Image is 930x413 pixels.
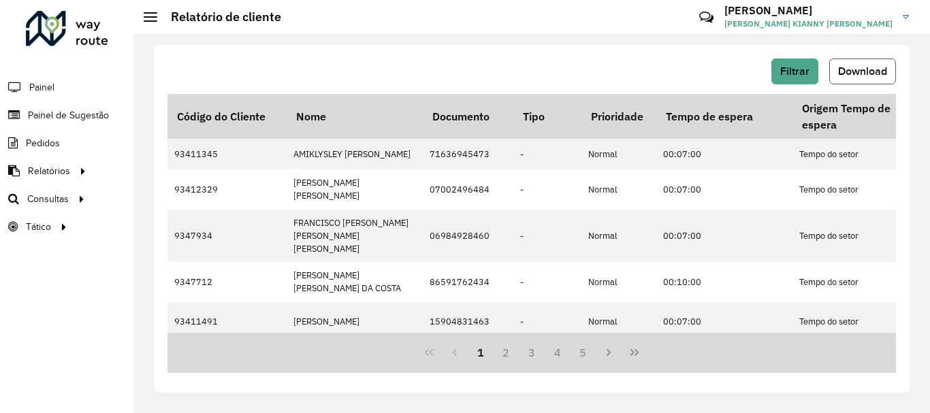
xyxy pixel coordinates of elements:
[287,94,423,139] th: Nome
[656,302,792,342] td: 00:07:00
[792,139,929,169] td: Tempo do setor
[423,210,513,263] td: 06984928460
[656,139,792,169] td: 00:07:00
[423,94,513,139] th: Documento
[29,80,54,95] span: Painel
[513,262,581,301] td: -
[545,340,571,365] button: 4
[829,59,896,84] button: Download
[838,65,887,77] span: Download
[581,302,656,342] td: Normal
[167,94,287,139] th: Código do Cliente
[792,94,929,139] th: Origem Tempo de espera
[581,94,656,139] th: Prioridade
[423,302,513,342] td: 15904831463
[581,139,656,169] td: Normal
[167,210,287,263] td: 9347934
[157,10,281,24] h2: Relatório de cliente
[581,262,656,301] td: Normal
[28,164,70,178] span: Relatórios
[423,262,513,301] td: 86591762434
[287,302,423,342] td: [PERSON_NAME]
[26,220,51,234] span: Tático
[423,139,513,169] td: 71636945473
[571,340,596,365] button: 5
[28,108,109,122] span: Painel de Sugestão
[656,262,792,301] td: 00:10:00
[513,302,581,342] td: -
[656,210,792,263] td: 00:07:00
[27,192,69,206] span: Consultas
[167,139,287,169] td: 93411345
[622,340,647,365] button: Last Page
[287,139,423,169] td: AMIKLYSLEY [PERSON_NAME]
[513,210,581,263] td: -
[792,210,929,263] td: Tempo do setor
[423,169,513,209] td: 07002496484
[780,65,809,77] span: Filtrar
[167,302,287,342] td: 93411491
[692,3,721,32] a: Contato Rápido
[581,210,656,263] td: Normal
[581,169,656,209] td: Normal
[656,169,792,209] td: 00:07:00
[771,59,818,84] button: Filtrar
[468,340,494,365] button: 1
[513,139,581,169] td: -
[287,169,423,209] td: [PERSON_NAME] [PERSON_NAME]
[493,340,519,365] button: 2
[513,169,581,209] td: -
[656,94,792,139] th: Tempo de espera
[513,94,581,139] th: Tipo
[792,302,929,342] td: Tempo do setor
[792,169,929,209] td: Tempo do setor
[167,169,287,209] td: 93412329
[167,262,287,301] td: 9347712
[724,18,893,30] span: [PERSON_NAME] KIANNY [PERSON_NAME]
[519,340,545,365] button: 3
[287,210,423,263] td: FRANCISCO [PERSON_NAME] [PERSON_NAME] [PERSON_NAME]
[26,136,60,150] span: Pedidos
[596,340,622,365] button: Next Page
[287,262,423,301] td: [PERSON_NAME] [PERSON_NAME] DA COSTA
[724,4,893,17] h3: [PERSON_NAME]
[792,262,929,301] td: Tempo do setor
